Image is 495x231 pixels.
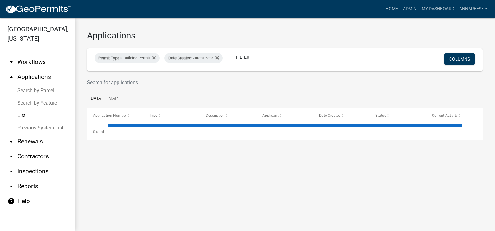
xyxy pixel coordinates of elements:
[93,113,127,118] span: Application Number
[164,53,223,63] div: Current Year
[7,197,15,205] i: help
[376,113,386,118] span: Status
[7,138,15,145] i: arrow_drop_down
[457,3,490,15] a: annareese
[200,108,257,123] datatable-header-cell: Description
[7,73,15,81] i: arrow_drop_up
[444,53,475,65] button: Columns
[87,124,483,140] div: 0 total
[313,108,370,123] datatable-header-cell: Date Created
[87,76,415,89] input: Search for applications
[319,113,341,118] span: Date Created
[426,108,483,123] datatable-header-cell: Current Activity
[257,108,313,123] datatable-header-cell: Applicant
[105,89,122,109] a: Map
[419,3,457,15] a: My Dashboard
[168,56,191,60] span: Date Created
[98,56,119,60] span: Permit Type
[228,52,254,63] a: + Filter
[7,168,15,175] i: arrow_drop_down
[87,89,105,109] a: Data
[432,113,458,118] span: Current Activity
[400,3,419,15] a: Admin
[87,108,144,123] datatable-header-cell: Application Number
[383,3,400,15] a: Home
[370,108,426,123] datatable-header-cell: Status
[262,113,279,118] span: Applicant
[144,108,200,123] datatable-header-cell: Type
[87,30,483,41] h3: Applications
[7,153,15,160] i: arrow_drop_down
[150,113,158,118] span: Type
[95,53,160,63] div: is Building Permit
[206,113,225,118] span: Description
[7,183,15,190] i: arrow_drop_down
[7,58,15,66] i: arrow_drop_down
